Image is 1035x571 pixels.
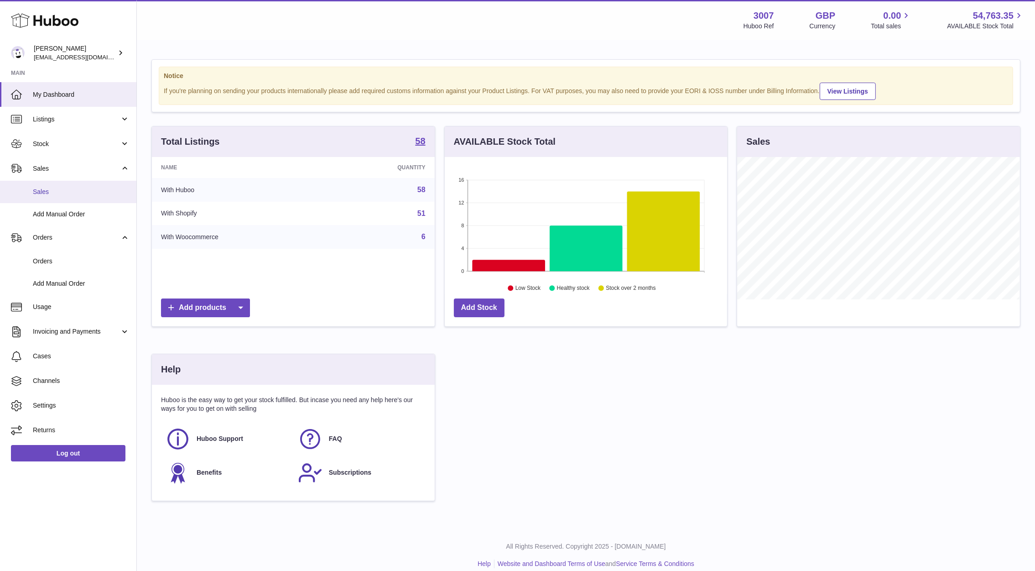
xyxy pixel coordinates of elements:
[33,279,130,288] span: Add Manual Order
[33,140,120,148] span: Stock
[417,210,426,217] a: 51
[973,10,1014,22] span: 54,763.35
[461,268,464,274] text: 0
[33,303,130,311] span: Usage
[33,327,120,336] span: Invoicing and Payments
[754,10,774,22] strong: 3007
[458,200,464,205] text: 12
[454,299,504,317] a: Add Stock
[947,10,1024,31] a: 54,763.35 AVAILABLE Stock Total
[329,435,342,443] span: FAQ
[161,396,426,413] p: Huboo is the easy way to get your stock fulfilled. But incase you need any help here's our ways f...
[606,285,655,292] text: Stock over 2 months
[33,233,120,242] span: Orders
[816,10,835,22] strong: GBP
[152,225,328,249] td: With Woocommerce
[152,157,328,178] th: Name
[197,468,222,477] span: Benefits
[461,223,464,228] text: 8
[152,178,328,202] td: With Huboo
[454,136,556,148] h3: AVAILABLE Stock Total
[33,115,120,124] span: Listings
[494,560,694,568] li: and
[947,22,1024,31] span: AVAILABLE Stock Total
[33,188,130,196] span: Sales
[33,401,130,410] span: Settings
[33,352,130,361] span: Cases
[328,157,435,178] th: Quantity
[820,83,876,100] a: View Listings
[152,202,328,225] td: With Shopify
[11,46,25,60] img: bevmay@maysama.com
[458,177,464,183] text: 16
[161,299,250,317] a: Add products
[298,427,421,451] a: FAQ
[11,445,125,461] a: Log out
[164,81,1008,100] div: If you're planning on sending your products internationally please add required customs informati...
[33,377,130,385] span: Channels
[197,435,243,443] span: Huboo Support
[298,461,421,485] a: Subscriptions
[33,210,130,219] span: Add Manual Order
[161,136,220,148] h3: Total Listings
[557,285,590,292] text: Healthy stock
[329,468,371,477] span: Subscriptions
[33,164,120,173] span: Sales
[417,186,426,194] a: 58
[744,22,774,31] div: Huboo Ref
[415,136,425,147] a: 58
[871,22,911,31] span: Total sales
[421,233,426,241] a: 6
[164,72,1008,80] strong: Notice
[33,257,130,266] span: Orders
[144,542,1028,551] p: All Rights Reserved. Copyright 2025 - [DOMAIN_NAME]
[616,560,694,567] a: Service Terms & Conditions
[884,10,901,22] span: 0.00
[161,363,181,376] h3: Help
[515,285,541,292] text: Low Stock
[810,22,836,31] div: Currency
[871,10,911,31] a: 0.00 Total sales
[166,427,289,451] a: Huboo Support
[166,461,289,485] a: Benefits
[415,136,425,146] strong: 58
[461,246,464,251] text: 4
[746,136,770,148] h3: Sales
[34,44,116,62] div: [PERSON_NAME]
[33,90,130,99] span: My Dashboard
[33,426,130,435] span: Returns
[478,560,491,567] a: Help
[498,560,605,567] a: Website and Dashboard Terms of Use
[34,53,134,61] span: [EMAIL_ADDRESS][DOMAIN_NAME]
